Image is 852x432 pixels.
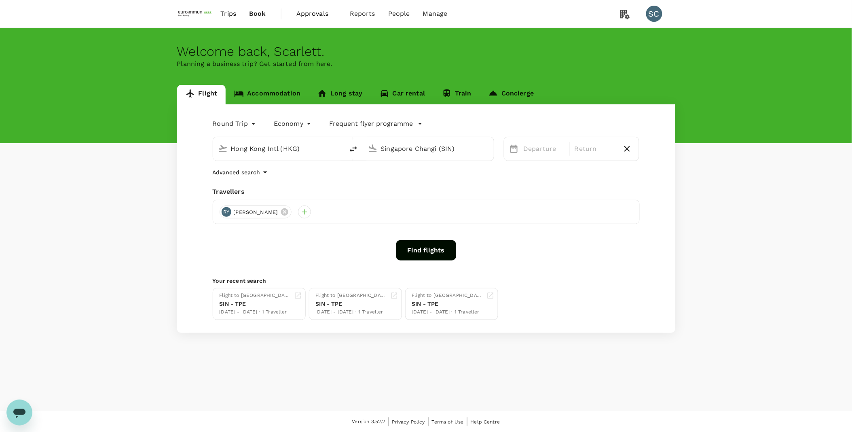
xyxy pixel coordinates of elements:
[432,417,464,426] a: Terms of Use
[423,9,448,19] span: Manage
[177,44,675,59] div: Welcome back , Scarlett .
[480,85,542,104] a: Concierge
[350,9,375,19] span: Reports
[412,292,483,300] div: Flight to [GEOGRAPHIC_DATA]
[213,117,258,130] div: Round Trip
[488,148,490,149] button: Open
[344,140,363,159] button: delete
[222,207,231,217] div: RY
[338,148,340,149] button: Open
[274,117,313,130] div: Economy
[213,167,270,177] button: Advanced search
[296,9,337,19] span: Approvals
[412,308,483,316] div: [DATE] - [DATE] · 1 Traveller
[220,292,291,300] div: Flight to [GEOGRAPHIC_DATA]
[412,300,483,308] div: SIN - TPE
[432,419,464,425] span: Terms of Use
[220,308,291,316] div: [DATE] - [DATE] · 1 Traveller
[388,9,410,19] span: People
[220,9,236,19] span: Trips
[231,142,327,155] input: Depart from
[316,308,387,316] div: [DATE] - [DATE] · 1 Traveller
[316,300,387,308] div: SIN - TPE
[177,85,226,104] a: Flight
[6,400,32,426] iframe: Button to launch messaging window
[471,419,500,425] span: Help Centre
[213,277,640,285] p: Your recent search
[316,292,387,300] div: Flight to [GEOGRAPHIC_DATA]
[329,119,413,129] p: Frequent flyer programme
[392,417,425,426] a: Privacy Policy
[575,144,615,154] p: Return
[226,85,309,104] a: Accommodation
[229,208,283,216] span: [PERSON_NAME]
[433,85,480,104] a: Train
[352,418,385,426] span: Version 3.52.2
[309,85,371,104] a: Long stay
[381,142,477,155] input: Going to
[213,187,640,197] div: Travellers
[646,6,662,22] div: SC
[471,417,500,426] a: Help Centre
[524,144,564,154] p: Departure
[371,85,434,104] a: Car rental
[392,419,425,425] span: Privacy Policy
[220,205,292,218] div: RY[PERSON_NAME]
[249,9,266,19] span: Book
[329,119,423,129] button: Frequent flyer programme
[213,168,260,176] p: Advanced search
[177,59,675,69] p: Planning a business trip? Get started from here.
[396,240,456,260] button: Find flights
[220,300,291,308] div: SIN - TPE
[177,5,214,23] img: EUROIMMUN (South East Asia) Pte. Ltd.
